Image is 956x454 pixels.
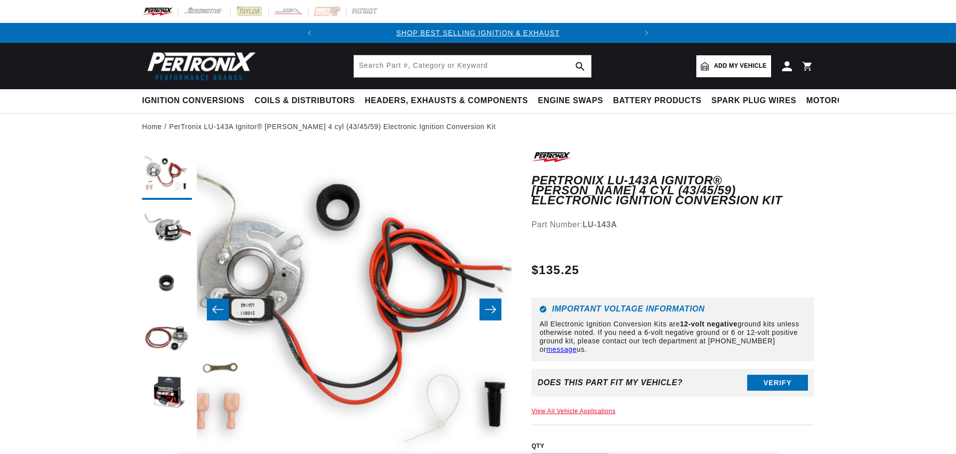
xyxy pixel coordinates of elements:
a: View All Vehicle Applications [531,408,616,415]
img: Pertronix [142,49,257,83]
a: message [546,345,577,353]
summary: Motorcycle [801,89,871,113]
span: $135.25 [531,261,579,279]
div: Announcement [319,27,637,38]
summary: Spark Plug Wires [706,89,801,113]
span: Coils & Distributors [255,96,355,106]
button: Slide left [207,299,229,320]
button: Translation missing: en.sections.announcements.next_announcement [637,23,656,43]
summary: Engine Swaps [533,89,608,113]
span: Add my vehicle [714,61,767,71]
a: Home [142,121,162,132]
span: Ignition Conversions [142,96,245,106]
nav: breadcrumbs [142,121,814,132]
div: Does This part fit My vehicle? [537,378,682,387]
a: PerTronix LU-143A Ignitor® [PERSON_NAME] 4 cyl (43/45/59) Electronic Ignition Conversion Kit [169,121,496,132]
span: Spark Plug Wires [711,96,796,106]
a: Add my vehicle [696,55,771,77]
summary: Ignition Conversions [142,89,250,113]
button: Load image 5 in gallery view [142,369,192,419]
a: SHOP BEST SELLING IGNITION & EXHAUST [396,29,560,37]
button: Verify [747,375,808,391]
span: Battery Products [613,96,701,106]
strong: LU-143A [583,220,617,229]
strong: 12-volt negative [680,320,737,328]
summary: Battery Products [608,89,706,113]
summary: Headers, Exhausts & Components [360,89,533,113]
p: All Electronic Ignition Conversion Kits are ground kits unless otherwise noted. If you need a 6-v... [539,320,806,353]
label: QTY [531,442,814,451]
button: Translation missing: en.sections.announcements.previous_announcement [300,23,319,43]
button: Slide right [479,299,501,320]
div: 1 of 2 [319,27,637,38]
div: Part Number: [531,218,814,231]
button: search button [569,55,591,77]
button: Load image 1 in gallery view [142,150,192,200]
button: Load image 3 in gallery view [142,260,192,309]
span: Headers, Exhausts & Components [365,96,528,106]
button: Load image 2 in gallery view [142,205,192,255]
summary: Coils & Distributors [250,89,360,113]
h6: Important Voltage Information [539,305,806,313]
span: Engine Swaps [538,96,603,106]
slideshow-component: Translation missing: en.sections.announcements.announcement_bar [117,23,839,43]
input: Search Part #, Category or Keyword [354,55,591,77]
span: Motorcycle [806,96,866,106]
h1: PerTronix LU-143A Ignitor® [PERSON_NAME] 4 cyl (43/45/59) Electronic Ignition Conversion Kit [531,175,814,206]
button: Load image 4 in gallery view [142,314,192,364]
